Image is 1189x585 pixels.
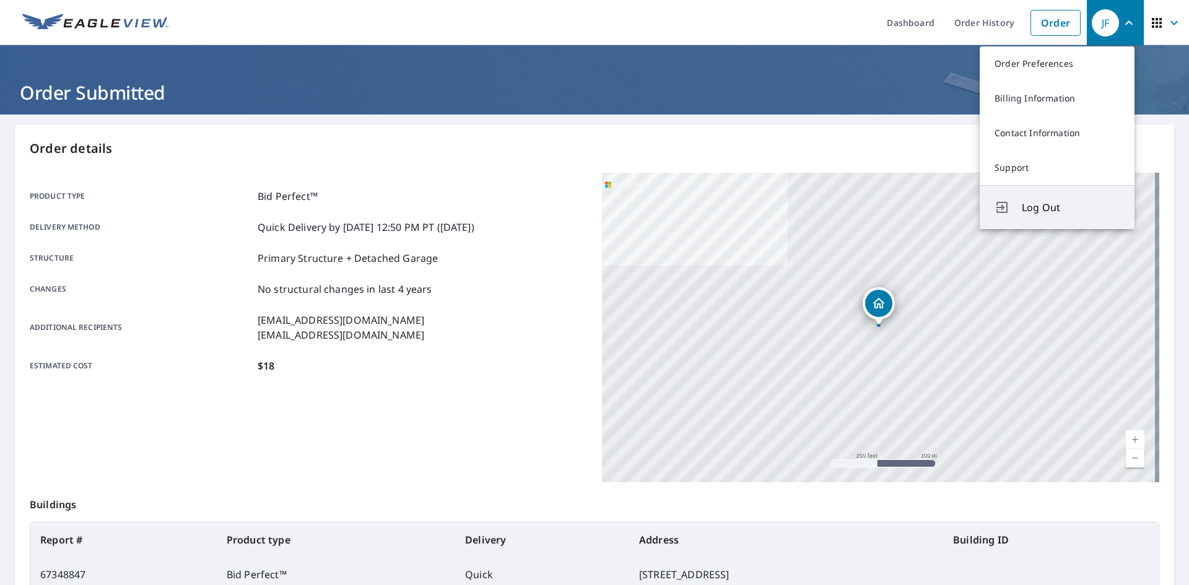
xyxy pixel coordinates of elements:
[30,220,253,235] p: Delivery method
[629,522,943,557] th: Address
[1126,430,1144,449] a: Current Level 17, Zoom In
[1022,200,1120,215] span: Log Out
[1126,449,1144,467] a: Current Level 17, Zoom Out
[30,313,253,342] p: Additional recipients
[30,358,253,373] p: Estimated cost
[258,358,274,373] p: $18
[455,522,629,557] th: Delivery
[217,522,455,557] th: Product type
[1092,9,1119,37] div: JF
[258,327,424,342] p: [EMAIL_ADDRESS][DOMAIN_NAME]
[258,220,474,235] p: Quick Delivery by [DATE] 12:50 PM PT ([DATE])
[30,522,217,557] th: Report #
[980,46,1135,81] a: Order Preferences
[980,81,1135,116] a: Billing Information
[22,14,168,32] img: EV Logo
[30,251,253,266] p: Structure
[980,150,1135,185] a: Support
[15,80,1174,105] h1: Order Submitted
[863,287,895,326] div: Dropped pin, building 1, Residential property, 3348 Lake Shore Ln Clearwater, FL 33761
[1030,10,1081,36] a: Order
[258,313,424,327] p: [EMAIL_ADDRESS][DOMAIN_NAME]
[980,116,1135,150] a: Contact Information
[258,189,318,204] p: Bid Perfect™
[943,522,1159,557] th: Building ID
[258,251,438,266] p: Primary Structure + Detached Garage
[30,139,1159,158] p: Order details
[258,282,432,297] p: No structural changes in last 4 years
[30,282,253,297] p: Changes
[30,482,1159,522] p: Buildings
[30,189,253,204] p: Product type
[980,185,1135,229] button: Log Out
